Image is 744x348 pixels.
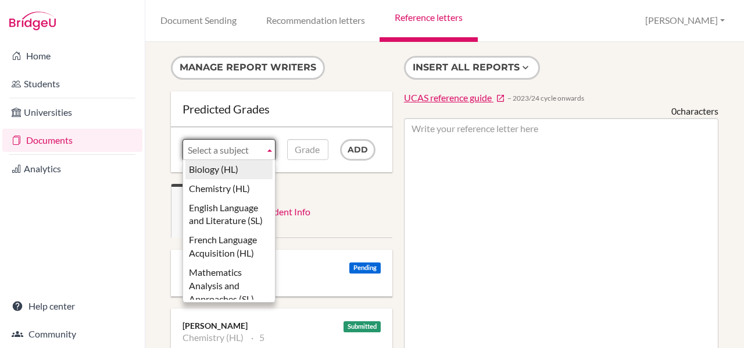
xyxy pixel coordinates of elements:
button: Insert all reports [404,56,540,80]
li: English Language and Literature (SL) [185,198,273,231]
a: Community [2,322,142,346]
div: characters [671,105,718,118]
div: Submitted [344,321,381,332]
button: [PERSON_NAME] [640,10,730,31]
span: UCAS reference guide [404,92,492,103]
div: Predicted Grades [183,103,381,115]
input: Grade [287,139,328,160]
a: Student Info [241,184,330,238]
img: Bridge-U [9,12,56,30]
li: Mathematics Analysis and Approaches (SL) [185,263,273,309]
div: [PERSON_NAME] [183,261,381,273]
span: Select a subject [188,140,260,161]
a: Universities [2,101,142,124]
a: UCAS reference guide [404,91,505,105]
a: Reports [171,184,241,238]
a: Documents [2,129,142,152]
a: Analytics [2,157,142,180]
li: 5 [251,332,264,343]
li: Chemistry (HL) [185,179,273,198]
input: Add [340,139,375,161]
li: Biology (HL) [185,160,273,179]
li: French Language Acquisition (HL) [185,230,273,263]
a: Help center [2,294,142,318]
button: Manage report writers [171,56,325,80]
span: 0 [671,105,677,116]
a: Students [2,72,142,95]
li: Chemistry (HL) [183,332,244,343]
div: [PERSON_NAME] [183,320,381,332]
a: Home [2,44,142,68]
div: Pending [349,262,381,274]
span: − 2023/24 cycle onwards [507,93,584,103]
